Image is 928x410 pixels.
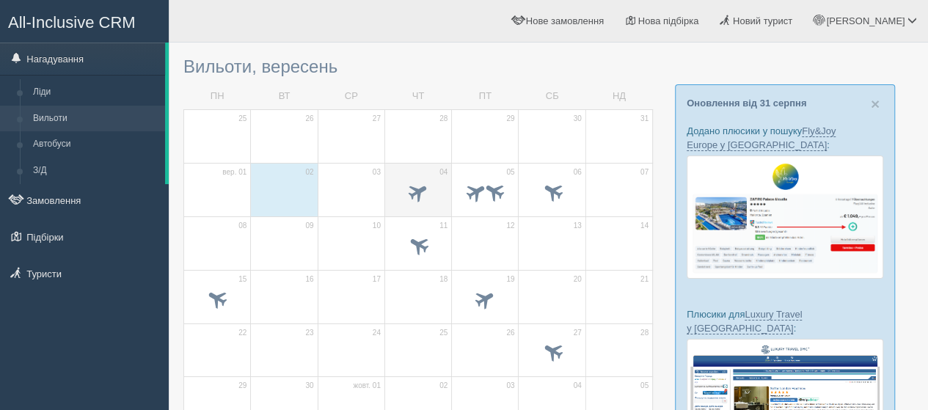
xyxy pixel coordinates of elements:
span: 28 [640,328,648,338]
span: × [871,95,880,112]
span: Нова підбірка [638,15,699,26]
span: 25 [439,328,447,338]
span: 17 [373,274,381,285]
span: 05 [506,167,514,177]
td: СБ [519,84,585,109]
a: All-Inclusive CRM [1,1,168,41]
span: 02 [305,167,313,177]
span: All-Inclusive CRM [8,13,136,32]
span: жовт. 01 [353,381,381,391]
span: 20 [574,274,582,285]
span: 03 [506,381,514,391]
td: ЧТ [384,84,451,109]
span: [PERSON_NAME] [826,15,905,26]
a: Luxury Travel у [GEOGRAPHIC_DATA] [687,309,802,334]
span: 04 [574,381,582,391]
span: 08 [238,221,246,231]
span: 12 [506,221,514,231]
span: 29 [238,381,246,391]
a: Автобуси [26,131,165,158]
span: 26 [506,328,514,338]
p: Плюсики для : [687,307,883,335]
a: Ліди [26,79,165,106]
span: 09 [305,221,313,231]
span: 19 [506,274,514,285]
span: 27 [373,114,381,124]
span: 05 [640,381,648,391]
img: fly-joy-de-proposal-crm-for-travel-agency.png [687,155,883,279]
span: 15 [238,274,246,285]
span: 13 [574,221,582,231]
span: 23 [305,328,313,338]
a: Вильоти [26,106,165,132]
td: ВТ [251,84,318,109]
span: 30 [574,114,582,124]
span: 11 [439,221,447,231]
span: 27 [574,328,582,338]
span: 06 [574,167,582,177]
span: 30 [305,381,313,391]
p: Додано плюсики у пошуку : [687,124,883,152]
td: НД [585,84,652,109]
button: Close [871,96,880,111]
span: 16 [305,274,313,285]
span: Новий турист [733,15,792,26]
span: 22 [238,328,246,338]
span: 28 [439,114,447,124]
span: 10 [373,221,381,231]
h3: Вильоти, вересень [183,57,653,76]
span: 07 [640,167,648,177]
span: 25 [238,114,246,124]
span: 14 [640,221,648,231]
a: Оновлення від 31 серпня [687,98,806,109]
span: 26 [305,114,313,124]
td: ПТ [452,84,519,109]
span: 21 [640,274,648,285]
td: СР [318,84,384,109]
span: 24 [373,328,381,338]
span: 02 [439,381,447,391]
td: ПН [184,84,251,109]
span: вер. 01 [222,167,246,177]
span: 31 [640,114,648,124]
span: 18 [439,274,447,285]
a: З/Д [26,158,165,184]
span: 03 [373,167,381,177]
span: Нове замовлення [526,15,604,26]
span: 29 [506,114,514,124]
span: 04 [439,167,447,177]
